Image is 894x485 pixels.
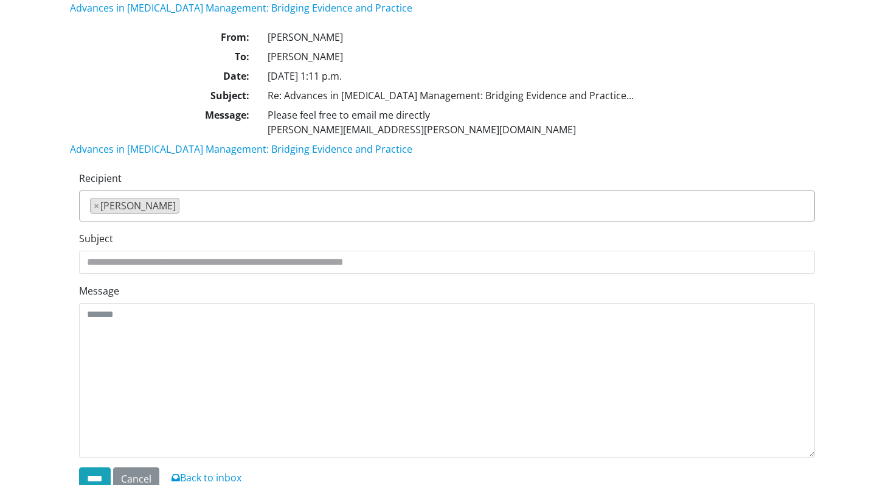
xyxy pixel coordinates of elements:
[70,108,258,142] dt: Message:
[94,198,99,213] span: ×
[90,198,179,214] li: Joseph I. Friedman
[258,69,824,83] dd: [DATE] 1:11 p.m.
[258,49,824,64] dd: [PERSON_NAME]
[79,171,122,186] label: Recipient
[258,30,824,44] dd: [PERSON_NAME]
[70,30,258,49] dt: From:
[70,88,258,108] dt: Subject:
[79,284,119,298] label: Message
[70,1,412,15] a: Advances in [MEDICAL_DATA] Management: Bridging Evidence and Practice
[70,69,258,88] dt: Date:
[79,231,113,246] label: Subject
[258,88,824,103] dd: Re: Advances in [MEDICAL_DATA] Management: Bridging Evidence and Practice...
[70,142,412,156] a: Advances in [MEDICAL_DATA] Management: Bridging Evidence and Practice
[258,108,824,137] dd: Please feel free to email me directly [PERSON_NAME][EMAIL_ADDRESS][PERSON_NAME][DOMAIN_NAME]
[70,49,258,69] dt: To:
[172,471,241,484] a: Back to inbox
